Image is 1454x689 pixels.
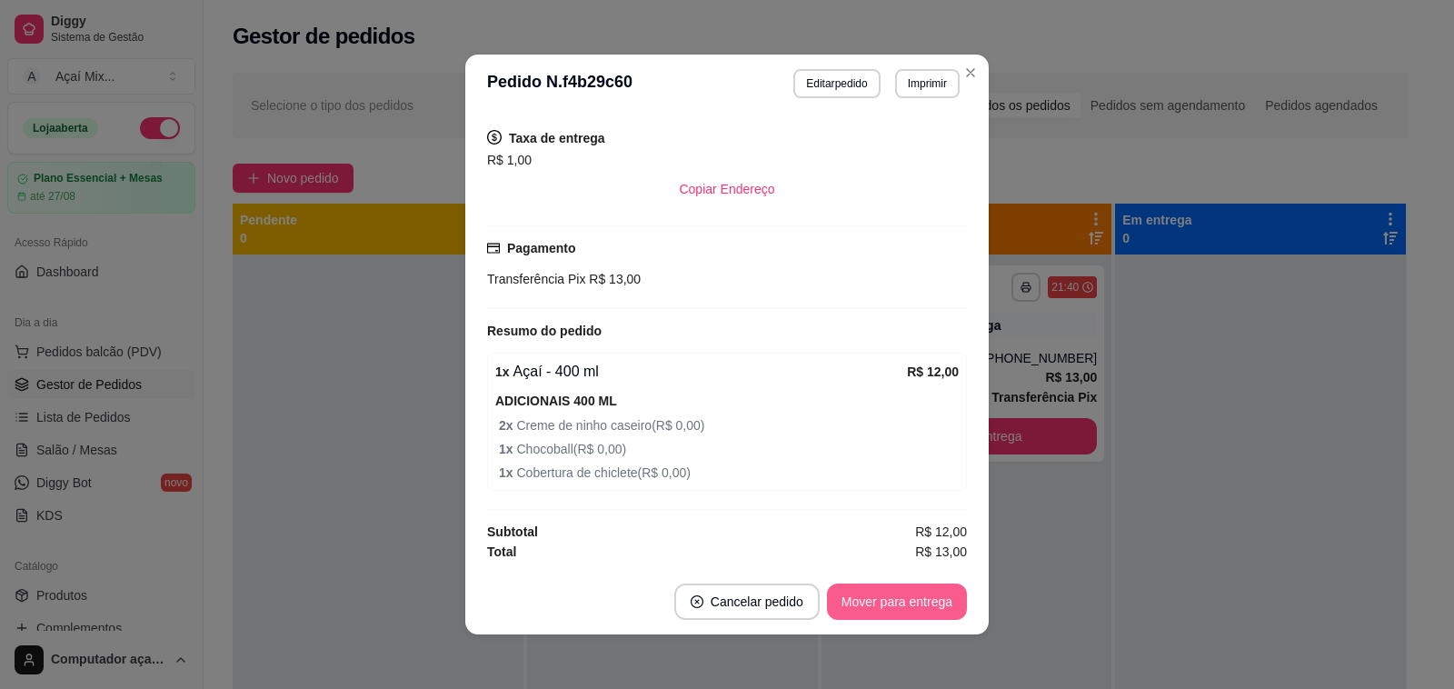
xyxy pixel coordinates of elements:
button: Mover para entrega [827,584,967,620]
button: Editarpedido [793,69,880,98]
strong: Resumo do pedido [487,324,602,338]
strong: Pagamento [507,241,575,255]
span: R$ 13,00 [585,272,641,286]
span: dollar [487,130,502,145]
strong: R$ 12,00 [907,364,959,379]
div: Açaí - 400 ml [495,361,907,383]
button: Copiar Endereço [664,171,789,207]
span: credit-card [487,242,500,255]
strong: 1 x [499,465,516,480]
span: Creme de ninho caseiro ( R$ 0,00 ) [499,415,959,435]
span: Cobertura de chiclete ( R$ 0,00 ) [499,463,959,483]
span: Chocoball ( R$ 0,00 ) [499,439,959,459]
strong: ADICIONAIS 400 ML [495,394,617,408]
button: Close [956,58,985,87]
span: Transferência Pix [487,272,585,286]
strong: 1 x [499,442,516,456]
span: R$ 12,00 [915,522,967,542]
span: close-circle [691,595,703,608]
strong: 2 x [499,418,516,433]
strong: Taxa de entrega [509,131,605,145]
span: R$ 1,00 [487,153,532,167]
h3: Pedido N. f4b29c60 [487,69,632,98]
button: Imprimir [895,69,960,98]
strong: Total [487,544,516,559]
span: R$ 13,00 [915,542,967,562]
button: close-circleCancelar pedido [674,584,820,620]
strong: Subtotal [487,524,538,539]
strong: 1 x [495,364,510,379]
